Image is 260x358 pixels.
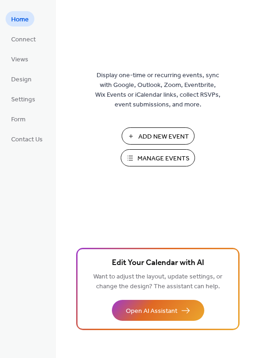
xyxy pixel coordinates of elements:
span: Edit Your Calendar with AI [112,257,204,270]
a: Home [6,11,34,27]
span: Home [11,15,29,25]
a: Form [6,111,31,126]
span: Contact Us [11,135,43,145]
span: Form [11,115,26,125]
span: Manage Events [137,154,189,164]
span: Add New Event [138,132,189,142]
span: Design [11,75,32,85]
span: Open AI Assistant [126,306,177,316]
button: Add New Event [122,127,195,145]
button: Manage Events [121,149,195,166]
span: Settings [11,95,35,105]
span: Want to adjust the layout, update settings, or change the design? The assistant can help. [93,271,222,293]
span: Display one-time or recurring events, sync with Google, Outlook, Zoom, Eventbrite, Wix Events or ... [95,71,221,110]
a: Connect [6,31,41,46]
a: Views [6,51,34,66]
span: Connect [11,35,36,45]
a: Contact Us [6,131,48,146]
span: Views [11,55,28,65]
button: Open AI Assistant [112,300,204,321]
a: Settings [6,91,41,106]
a: Design [6,71,37,86]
